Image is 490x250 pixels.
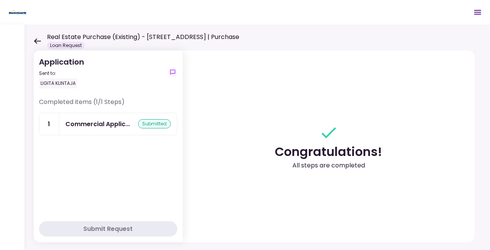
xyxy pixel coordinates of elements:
[47,32,239,42] h1: Real Estate Purchase (Existing) - [STREET_ADDRESS] | Purchase
[292,161,365,170] div: All steps are completed
[469,3,487,21] button: Open menu
[138,119,171,128] div: submitted
[39,113,177,135] a: 1Commercial Applicationsubmitted
[39,56,84,88] div: Application
[39,221,177,237] button: Submit Request
[84,224,133,234] div: Submit Request
[47,42,85,49] div: Loan Request
[8,6,28,18] img: Partner icon
[65,119,130,129] div: Commercial Application
[168,68,177,77] button: show-messages
[39,78,77,88] div: LIGITA KLINTAJA
[39,70,84,77] div: Sent to:
[39,113,59,135] div: 1
[275,143,383,161] div: Congratulations!
[39,97,177,113] div: Completed items (1/1 Steps)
